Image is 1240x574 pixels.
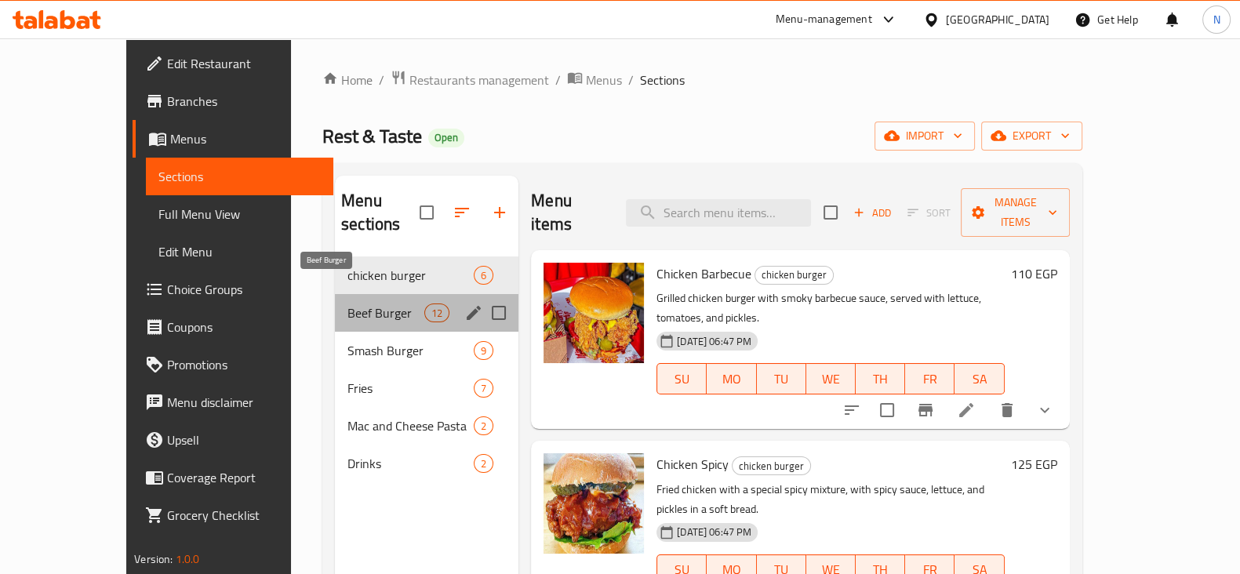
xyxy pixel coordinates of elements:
[656,289,1004,328] p: Grilled chicken burger with smoky barbecue sauce, served with lettuce, tomatoes, and pickles.
[656,452,729,476] span: Chicken Spicy
[856,363,905,394] button: TH
[428,131,464,144] span: Open
[462,301,485,325] button: edit
[428,129,464,147] div: Open
[640,71,685,89] span: Sections
[167,355,321,374] span: Promotions
[1035,401,1054,420] svg: Show Choices
[146,195,333,233] a: Full Menu View
[626,199,811,227] input: search
[158,242,321,261] span: Edit Menu
[656,363,707,394] button: SU
[167,506,321,525] span: Grocery Checklist
[586,71,622,89] span: Menus
[133,308,333,346] a: Coupons
[911,368,948,391] span: FR
[167,468,321,487] span: Coverage Report
[481,194,518,231] button: Add section
[170,129,321,148] span: Menus
[713,368,750,391] span: MO
[133,383,333,421] a: Menu disclaimer
[475,419,493,434] span: 2
[176,549,200,569] span: 1.0.0
[133,82,333,120] a: Branches
[409,71,549,89] span: Restaurants management
[134,549,173,569] span: Version:
[887,126,962,146] span: import
[347,454,474,473] span: Drinks
[474,379,493,398] div: items
[424,303,449,322] div: items
[994,126,1070,146] span: export
[1011,263,1057,285] h6: 110 EGP
[335,332,518,369] div: Smash Burger9
[732,456,811,475] div: chicken burger
[347,416,474,435] span: Mac and Cheese Pasta
[167,430,321,449] span: Upsell
[425,306,449,321] span: 12
[531,189,607,236] h2: Menu items
[907,391,944,429] button: Branch-specific-item
[981,122,1082,151] button: export
[474,454,493,473] div: items
[955,363,1004,394] button: SA
[335,256,518,294] div: chicken burger6
[347,266,474,285] span: chicken burger
[391,70,549,90] a: Restaurants management
[544,263,644,363] img: Chicken Barbecue
[707,363,756,394] button: MO
[133,421,333,459] a: Upsell
[862,368,899,391] span: TH
[813,368,849,391] span: WE
[656,480,1004,519] p: Fried chicken with a special spicy mixture, with spicy sauce, lettuce, and pickles in a soft bread.
[763,368,800,391] span: TU
[946,11,1049,28] div: [GEOGRAPHIC_DATA]
[133,459,333,496] a: Coverage Report
[335,250,518,489] nav: Menu sections
[957,401,976,420] a: Edit menu item
[167,393,321,412] span: Menu disclaimer
[628,71,634,89] li: /
[961,188,1069,237] button: Manage items
[671,334,758,349] span: [DATE] 06:47 PM
[475,343,493,358] span: 9
[133,45,333,82] a: Edit Restaurant
[410,196,443,229] span: Select all sections
[988,391,1026,429] button: delete
[733,457,810,475] span: chicken burger
[755,266,833,284] span: chicken burger
[158,205,321,223] span: Full Menu View
[133,346,333,383] a: Promotions
[167,92,321,111] span: Branches
[555,71,561,89] li: /
[961,368,998,391] span: SA
[875,122,975,151] button: import
[347,303,424,322] span: Beef Burger
[567,70,622,90] a: Menus
[475,456,493,471] span: 2
[341,189,420,236] h2: Menu sections
[322,118,422,154] span: Rest & Taste
[322,71,373,89] a: Home
[146,158,333,195] a: Sections
[905,363,955,394] button: FR
[474,341,493,360] div: items
[158,167,321,186] span: Sections
[167,280,321,299] span: Choice Groups
[335,294,518,332] div: Beef Burger12edit
[443,194,481,231] span: Sort sections
[1011,453,1057,475] h6: 125 EGP
[133,496,333,534] a: Grocery Checklist
[335,407,518,445] div: Mac and Cheese Pasta2
[347,379,474,398] span: Fries
[167,318,321,336] span: Coupons
[847,201,897,225] span: Add item
[776,10,872,29] div: Menu-management
[806,363,856,394] button: WE
[897,201,961,225] span: Select section first
[1213,11,1220,28] span: N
